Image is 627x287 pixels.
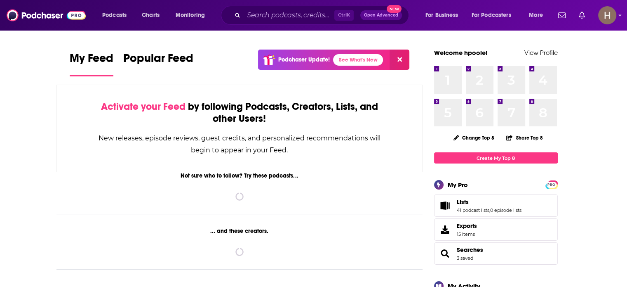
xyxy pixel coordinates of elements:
a: Lists [457,198,521,206]
span: Exports [437,224,453,235]
a: Lists [437,200,453,211]
a: Charts [136,9,164,22]
span: , [489,207,490,213]
span: For Business [425,9,458,21]
span: Podcasts [102,9,127,21]
button: Change Top 8 [449,133,500,143]
a: Exports [434,218,558,241]
div: New releases, episode reviews, guest credits, and personalized recommendations will begin to appe... [98,132,381,156]
span: My Feed [70,51,113,70]
a: Popular Feed [123,51,193,76]
span: Exports [457,222,477,230]
span: Ctrl K [334,10,354,21]
a: 3 saved [457,255,473,261]
img: User Profile [598,6,616,24]
button: open menu [466,9,523,22]
a: Searches [457,246,483,254]
div: My Pro [448,181,468,189]
p: Podchaser Update! [278,56,330,63]
span: Charts [142,9,160,21]
span: New [387,5,402,13]
button: open menu [523,9,553,22]
a: Searches [437,248,453,259]
span: Searches [434,242,558,265]
span: More [529,9,543,21]
button: Open AdvancedNew [360,10,402,20]
button: open menu [170,9,216,22]
span: Activate your Feed [101,100,186,113]
a: Show notifications dropdown [575,8,588,22]
div: Search podcasts, credits, & more... [229,6,417,25]
span: Open Advanced [364,13,398,17]
div: Not sure who to follow? Try these podcasts... [56,172,423,179]
button: Show profile menu [598,6,616,24]
span: 15 items [457,231,477,237]
input: Search podcasts, credits, & more... [244,9,334,22]
a: Create My Top 8 [434,152,558,164]
span: Lists [434,194,558,217]
a: 0 episode lists [490,207,521,213]
div: by following Podcasts, Creators, Lists, and other Users! [98,101,381,125]
button: open menu [420,9,468,22]
a: My Feed [70,51,113,76]
a: PRO [547,181,557,187]
a: Welcome hpoole! [434,49,488,57]
span: Monitoring [176,9,205,21]
a: 41 podcast lists [457,207,489,213]
span: Lists [457,198,469,206]
button: Share Top 8 [506,130,543,146]
a: Show notifications dropdown [555,8,569,22]
span: For Podcasters [472,9,511,21]
button: open menu [96,9,137,22]
a: See What's New [333,54,383,66]
a: View Profile [524,49,558,57]
div: ... and these creators. [56,228,423,235]
span: Logged in as hpoole [598,6,616,24]
img: Podchaser - Follow, Share and Rate Podcasts [7,7,86,23]
span: Popular Feed [123,51,193,70]
span: PRO [547,182,557,188]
